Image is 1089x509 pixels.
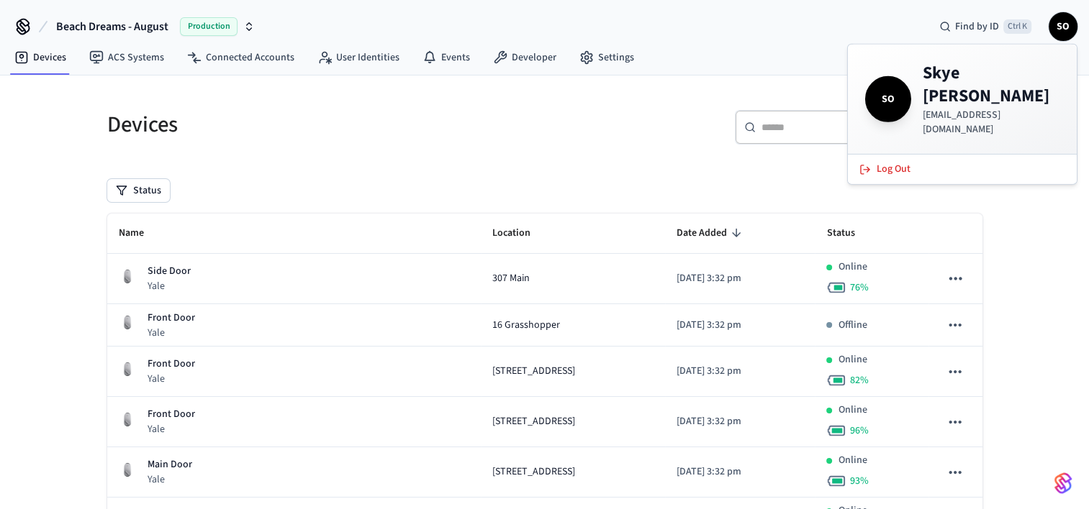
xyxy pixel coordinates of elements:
span: [STREET_ADDRESS] [492,414,575,429]
p: [DATE] 3:32 pm [677,271,804,286]
span: Date Added [677,222,746,244]
img: August Wifi Smart Lock 3rd Gen, Silver, Front [119,267,136,285]
p: Front Door [148,311,195,326]
span: Production [180,17,238,36]
p: Yale [148,472,192,487]
p: Online [838,352,867,367]
p: Offline [838,318,867,333]
p: Side Door [148,264,191,279]
p: Online [838,260,867,275]
a: Developer [482,45,568,70]
p: Online [838,403,867,418]
span: 307 Main [492,271,530,286]
p: Yale [148,422,195,436]
p: Main Door [148,457,192,472]
h5: Devices [107,110,536,139]
span: Beach Dreams - August [56,18,168,35]
p: Front Door [148,407,195,422]
span: 76 % [849,280,868,295]
span: Location [492,222,549,244]
a: Devices [3,45,78,70]
a: ACS Systems [78,45,176,70]
p: [EMAIL_ADDRESS][DOMAIN_NAME] [923,108,1059,137]
img: August Wifi Smart Lock 3rd Gen, Silver, Front [119,411,136,428]
a: User Identities [306,45,411,70]
span: Status [826,222,873,244]
p: [DATE] 3:32 pm [677,414,804,429]
div: Find by IDCtrl K [928,14,1043,40]
img: August Wifi Smart Lock 3rd Gen, Silver, Front [119,313,136,331]
p: [DATE] 3:32 pm [677,464,804,480]
p: Yale [148,372,195,386]
span: SO [1050,14,1076,40]
img: August Wifi Smart Lock 3rd Gen, Silver, Front [119,461,136,478]
span: 16 Grasshopper [492,318,560,333]
span: Find by ID [955,19,999,34]
span: Ctrl K [1003,19,1031,34]
p: Yale [148,279,191,293]
span: [STREET_ADDRESS] [492,464,575,480]
p: [DATE] 3:32 pm [677,318,804,333]
span: 82 % [849,373,868,388]
p: Online [838,453,867,468]
span: SO [868,79,908,119]
span: Name [119,222,163,244]
a: Settings [568,45,646,70]
a: Connected Accounts [176,45,306,70]
img: SeamLogoGradient.69752ec5.svg [1054,472,1072,495]
p: [DATE] 3:32 pm [677,364,804,379]
p: Yale [148,326,195,340]
button: Status [107,179,170,202]
button: Log Out [851,157,1074,181]
a: Events [411,45,482,70]
span: [STREET_ADDRESS] [492,364,575,379]
h4: Skye [PERSON_NAME] [923,62,1059,108]
p: Front Door [148,357,195,372]
img: August Wifi Smart Lock 3rd Gen, Silver, Front [119,360,136,377]
button: SO [1049,12,1077,41]
span: 96 % [849,423,868,438]
span: 93 % [849,474,868,488]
